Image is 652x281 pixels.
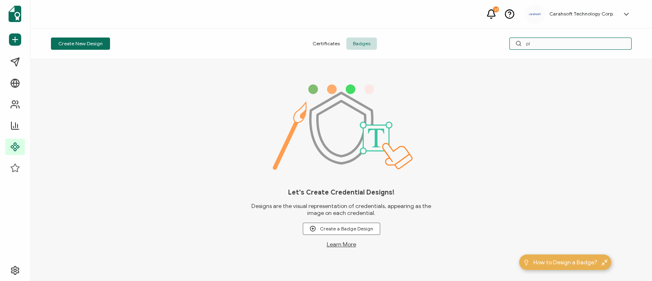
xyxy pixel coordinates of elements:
img: a9ee5910-6a38-4b3f-8289-cffb42fa798b.svg [529,13,541,15]
span: Certificates [306,38,346,50]
span: Create a Badge Design [310,226,373,232]
h5: Carahsoft Technology Corp. [549,11,614,17]
button: Create a Badge Design [303,223,380,235]
img: designs-badge.svg [269,84,414,172]
div: 27 [493,7,499,12]
a: Learn More [327,241,356,248]
span: Designs are the visual representation of credentials, appearing as the image on each credential. [244,203,439,217]
h1: Let's Create Credential Designs! [288,188,394,197]
iframe: Chat Widget [516,189,652,281]
span: Badges [346,38,377,50]
button: Create New Design [51,38,110,50]
input: Search [509,38,632,50]
img: sertifier-logomark-colored.svg [9,6,21,22]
